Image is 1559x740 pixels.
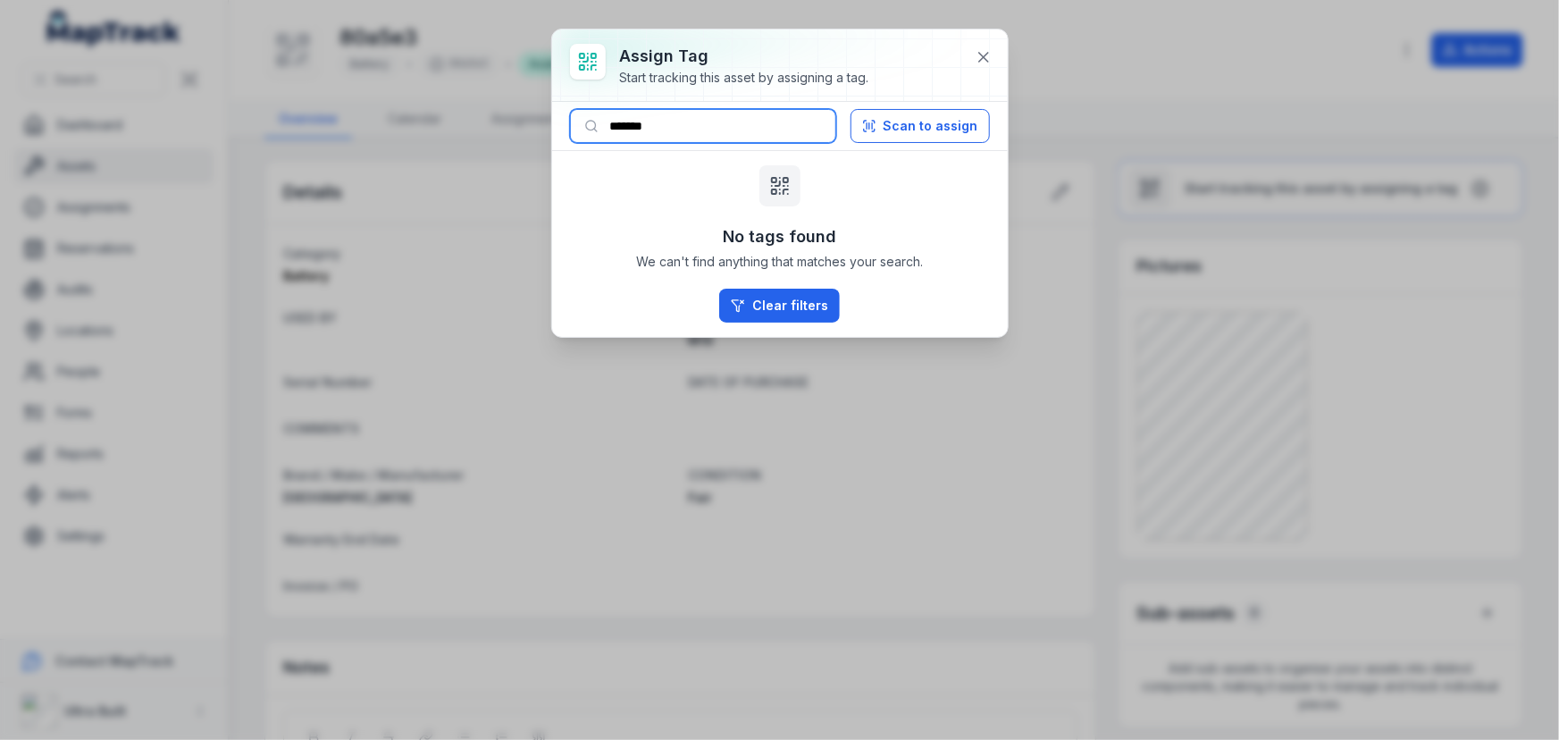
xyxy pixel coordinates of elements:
h3: No tags found [723,224,836,249]
button: Scan to assign [851,109,990,143]
button: Clear filters [719,289,840,323]
h3: Assign tag [620,44,869,69]
span: We can't find anything that matches your search. [636,253,923,271]
div: Start tracking this asset by assigning a tag. [620,69,869,87]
